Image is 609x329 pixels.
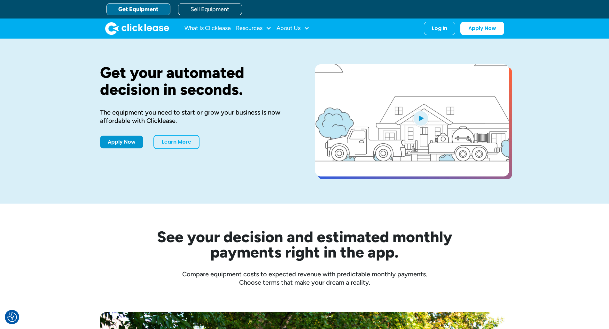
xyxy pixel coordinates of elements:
[432,25,447,32] div: Log In
[236,22,271,35] div: Resources
[460,22,504,35] a: Apply Now
[106,3,170,15] a: Get Equipment
[100,136,143,148] a: Apply Now
[184,22,231,35] a: What Is Clicklease
[100,64,294,98] h1: Get your automated decision in seconds.
[126,229,484,260] h2: See your decision and estimated monthly payments right in the app.
[178,3,242,15] a: Sell Equipment
[105,22,169,35] a: home
[7,312,17,322] img: Revisit consent button
[7,312,17,322] button: Consent Preferences
[277,22,309,35] div: About Us
[100,270,509,287] div: Compare equipment costs to expected revenue with predictable monthly payments. Choose terms that ...
[315,64,509,176] a: open lightbox
[412,109,429,127] img: Blue play button logo on a light blue circular background
[105,22,169,35] img: Clicklease logo
[100,108,294,125] div: The equipment you need to start or grow your business is now affordable with Clicklease.
[153,135,199,149] a: Learn More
